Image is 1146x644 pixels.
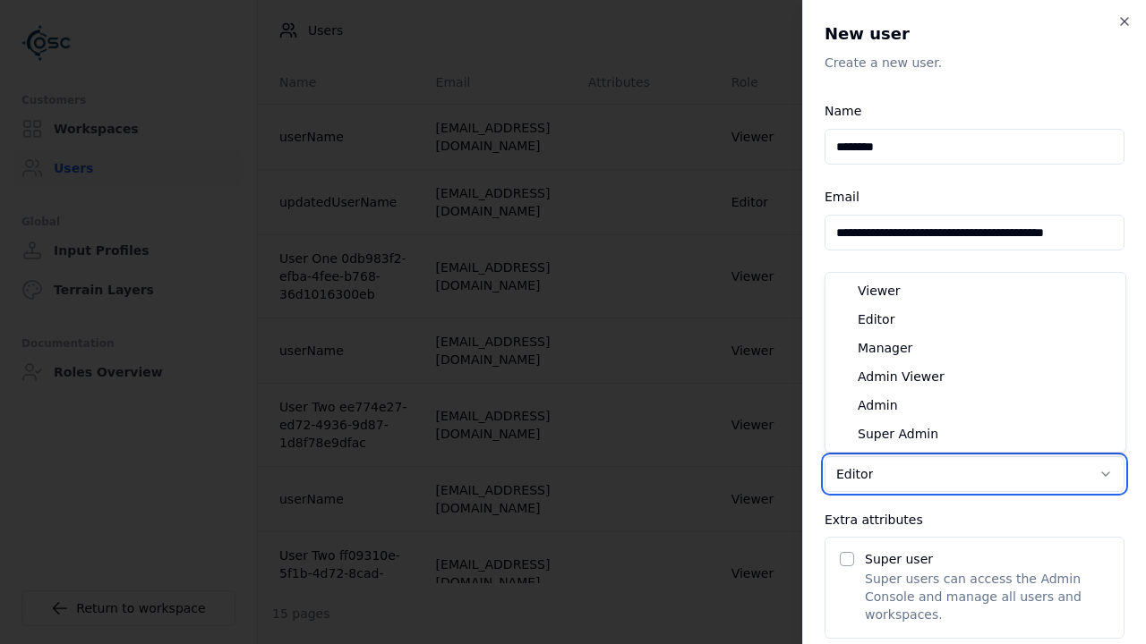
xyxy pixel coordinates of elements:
[858,396,898,414] span: Admin
[858,339,912,357] span: Manager
[858,368,945,386] span: Admin Viewer
[858,425,938,443] span: Super Admin
[858,282,901,300] span: Viewer
[858,310,894,328] span: Editor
